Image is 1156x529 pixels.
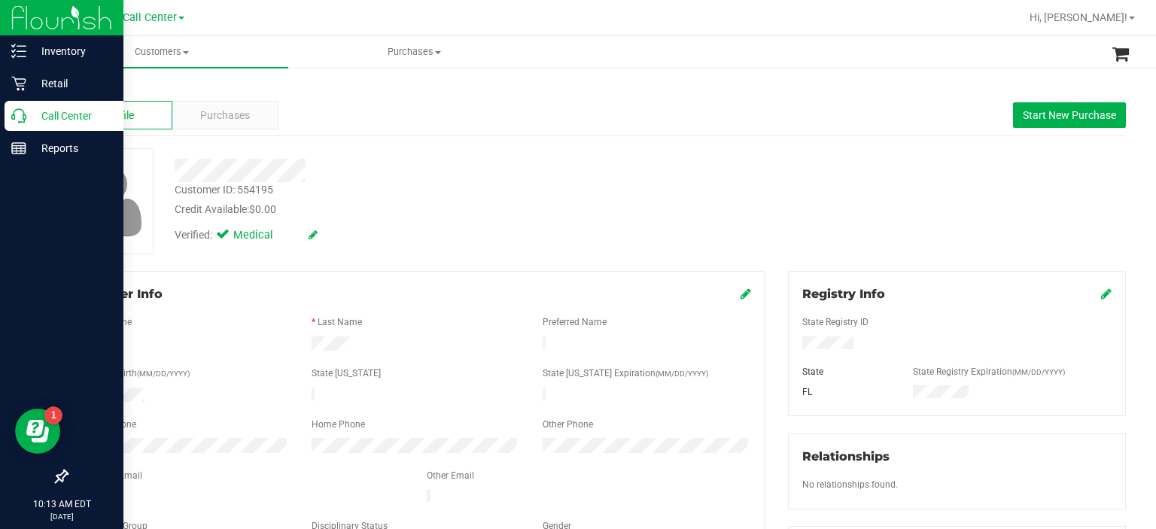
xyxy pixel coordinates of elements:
[26,139,117,157] p: Reports
[289,45,540,59] span: Purchases
[11,76,26,91] inline-svg: Retail
[656,369,708,378] span: (MM/DD/YYYY)
[36,45,288,59] span: Customers
[200,108,250,123] span: Purchases
[802,478,898,491] label: No relationships found.
[7,511,117,522] p: [DATE]
[288,36,540,68] a: Purchases
[233,227,294,244] span: Medical
[26,74,117,93] p: Retail
[802,449,890,464] span: Relationships
[802,287,885,301] span: Registry Info
[11,108,26,123] inline-svg: Call Center
[427,469,474,482] label: Other Email
[913,365,1065,379] label: State Registry Expiration
[543,315,607,329] label: Preferred Name
[175,202,693,217] div: Credit Available:
[36,36,288,68] a: Customers
[26,107,117,125] p: Call Center
[1023,109,1116,121] span: Start New Purchase
[312,418,365,431] label: Home Phone
[44,406,62,424] iframe: Resource center unread badge
[312,366,381,380] label: State [US_STATE]
[791,385,902,399] div: FL
[87,366,190,380] label: Date of Birth
[137,369,190,378] span: (MM/DD/YYYY)
[1013,102,1126,128] button: Start New Purchase
[7,497,117,511] p: 10:13 AM EDT
[543,366,708,380] label: State [US_STATE] Expiration
[791,365,902,379] div: State
[15,409,60,454] iframe: Resource center
[175,182,273,198] div: Customer ID: 554195
[123,11,177,24] span: Call Center
[175,227,318,244] div: Verified:
[802,315,869,329] label: State Registry ID
[318,315,362,329] label: Last Name
[543,418,593,431] label: Other Phone
[1012,368,1065,376] span: (MM/DD/YYYY)
[26,42,117,60] p: Inventory
[249,203,276,215] span: $0.00
[11,44,26,59] inline-svg: Inventory
[1030,11,1127,23] span: Hi, [PERSON_NAME]!
[11,141,26,156] inline-svg: Reports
